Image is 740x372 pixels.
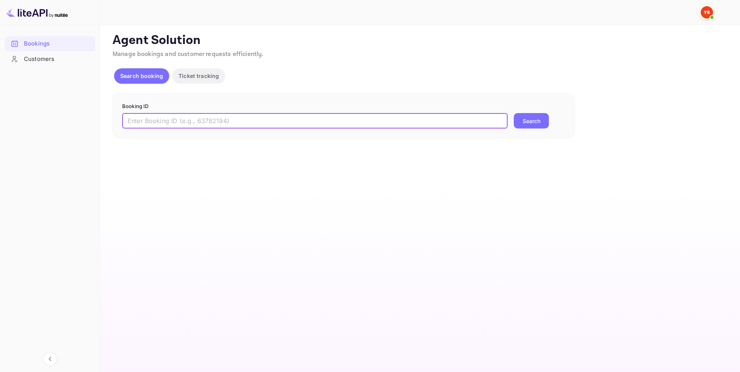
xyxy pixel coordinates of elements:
a: Bookings [5,36,95,51]
img: LiteAPI logo [6,6,68,19]
p: Booking ID [122,103,565,110]
input: Enter Booking ID (e.g., 63782194) [122,113,508,129]
button: Search [514,113,549,129]
span: Manage bookings and customer requests efficiently. [113,50,264,58]
button: Collapse navigation [43,352,57,366]
p: Ticket tracking [178,72,219,80]
img: Yandex Support [701,6,713,19]
div: Bookings [24,39,91,48]
p: Search booking [120,72,163,80]
div: Bookings [5,36,95,51]
div: Customers [24,55,91,64]
a: Customers [5,52,95,66]
p: Agent Solution [113,33,726,48]
div: Customers [5,52,95,67]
